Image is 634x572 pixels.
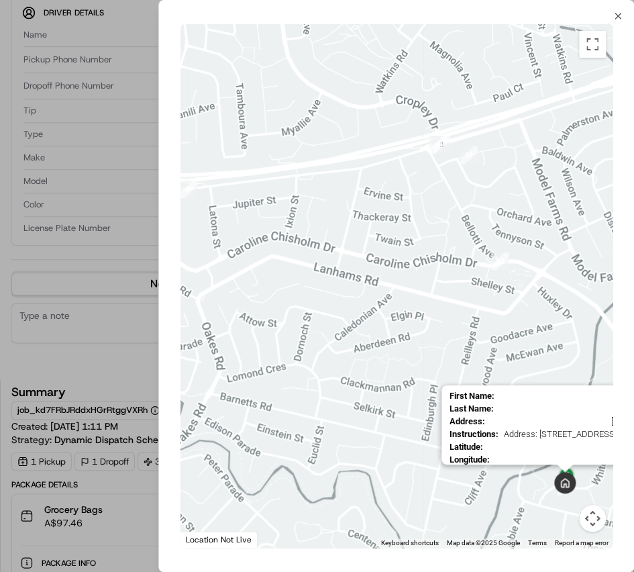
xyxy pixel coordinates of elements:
a: Report a map error [555,539,609,546]
span: Map data ©2025 Google [447,539,520,546]
div: 9 [180,181,197,198]
span: Address : [450,416,485,426]
img: Google [184,530,228,548]
span: Latitude : [450,442,483,452]
a: Open this area in Google Maps (opens a new window) [184,530,228,548]
div: 2 [433,136,450,153]
span: Last Name : [450,403,494,414]
div: 10 [429,136,447,154]
a: Terms (opens in new tab) [528,539,547,546]
span: First Name : [450,391,494,401]
div: 11 [460,146,478,164]
div: Location Not Live [180,531,258,548]
div: 12 [491,252,509,270]
button: Toggle fullscreen view [579,31,606,58]
span: Longitude : [450,455,490,465]
button: Map camera controls [579,505,606,532]
button: Keyboard shortcuts [381,538,439,548]
span: Instructions : [450,429,498,439]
